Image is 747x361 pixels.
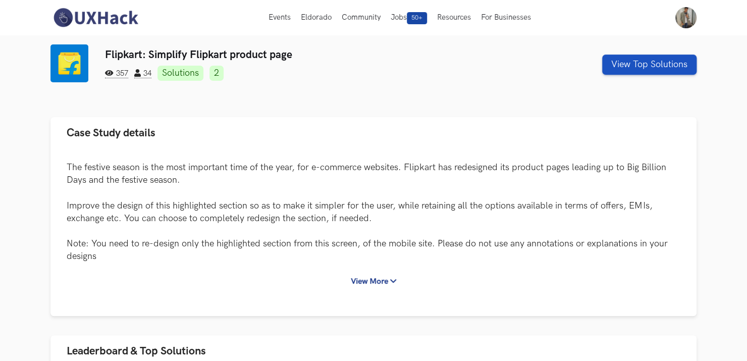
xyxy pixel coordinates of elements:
a: 2 [209,66,224,81]
span: 357 [105,69,128,78]
div: Case Study details [50,149,697,316]
span: 34 [134,69,151,78]
img: Flipkart logo [50,44,88,82]
span: Leaderboard & Top Solutions [67,344,206,358]
span: 50+ [407,12,427,24]
span: Case Study details [67,126,155,140]
button: View Top Solutions [602,55,697,75]
img: UXHack-logo.png [50,7,140,28]
p: The festive season is the most important time of the year, for e-commerce websites. Flipkart has ... [67,161,680,263]
a: Solutions [157,66,203,81]
button: View More [342,272,405,291]
button: Case Study details [50,117,697,149]
img: Your profile pic [675,7,697,28]
h3: Flipkart: Simplify Flipkart product page [105,48,532,61]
